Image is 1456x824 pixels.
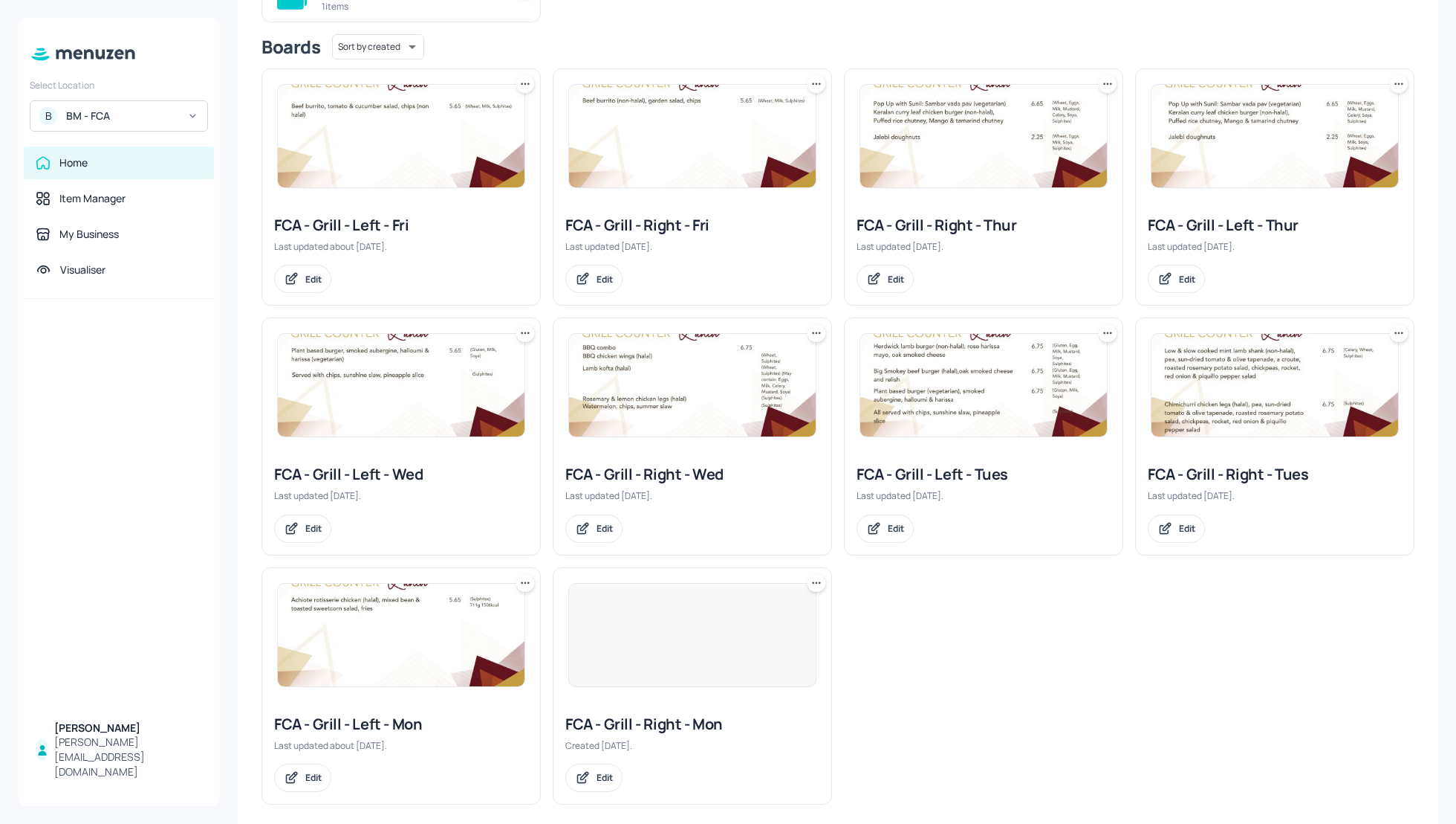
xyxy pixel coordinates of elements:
[54,721,202,736] div: [PERSON_NAME]
[261,35,320,59] div: Boards
[888,273,904,286] div: Edit
[274,714,528,735] div: FCA - Grill - Left - Mon
[857,489,1111,502] div: Last updated [DATE].
[274,464,528,485] div: FCA - Grill - Left - Wed
[274,215,528,236] div: FCA - Grill - Left - Fri
[274,489,528,502] div: Last updated [DATE].
[565,215,819,236] div: FCA - Grill - Right - Fri
[1179,522,1195,535] div: Edit
[332,32,424,62] div: Sort by created
[1151,334,1398,437] img: 2025-08-05-1754395642286mvt8o01ril.jpeg
[569,334,816,437] img: 2025-07-30-1753871336358nv3w9l3v8l.jpeg
[597,522,613,535] div: Edit
[305,522,322,535] div: Edit
[278,85,524,187] img: 2025-06-20-17504157788830wquczswt1kl.jpeg
[565,714,819,735] div: FCA - Grill - Right - Mon
[60,263,105,277] div: Visualiser
[565,739,819,752] div: Created [DATE].
[857,215,1111,236] div: FCA - Grill - Right - Thur
[857,464,1111,485] div: FCA - Grill - Left - Tues
[66,109,178,123] div: BM - FCA
[278,584,524,686] img: 2025-06-23-1750666957005eohi13xx1hs.jpeg
[274,739,528,752] div: Last updated about [DATE].
[59,155,88,170] div: Home
[565,240,819,253] div: Last updated [DATE].
[565,489,819,502] div: Last updated [DATE].
[305,771,322,784] div: Edit
[1179,273,1195,286] div: Edit
[30,79,208,91] div: Select Location
[59,191,126,206] div: Item Manager
[1151,85,1398,187] img: 2025-07-24-1753348108084x5k1o9mp4f.jpeg
[888,522,904,535] div: Edit
[860,334,1107,437] img: 2025-07-22-1753183628977qch8dwr2d7i.jpeg
[565,464,819,485] div: FCA - Grill - Right - Wed
[860,85,1107,187] img: 2025-07-24-1753347879155q8zqe7znjtk.jpeg
[569,85,816,187] img: 2025-06-13-1749806210576bnwyzy8dv1c.jpeg
[597,273,613,286] div: Edit
[857,240,1111,253] div: Last updated [DATE].
[54,735,202,779] div: [PERSON_NAME][EMAIL_ADDRESS][DOMAIN_NAME]
[1148,464,1402,485] div: FCA - Grill - Right - Tues
[39,107,57,125] div: B
[1148,215,1402,236] div: FCA - Grill - Left - Thur
[305,273,322,286] div: Edit
[278,334,524,437] img: 2025-07-23-1753258673649xia23s8o6se.jpeg
[1148,489,1402,502] div: Last updated [DATE].
[597,771,613,784] div: Edit
[274,240,528,253] div: Last updated about [DATE].
[1148,240,1402,253] div: Last updated [DATE].
[59,227,119,242] div: My Business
